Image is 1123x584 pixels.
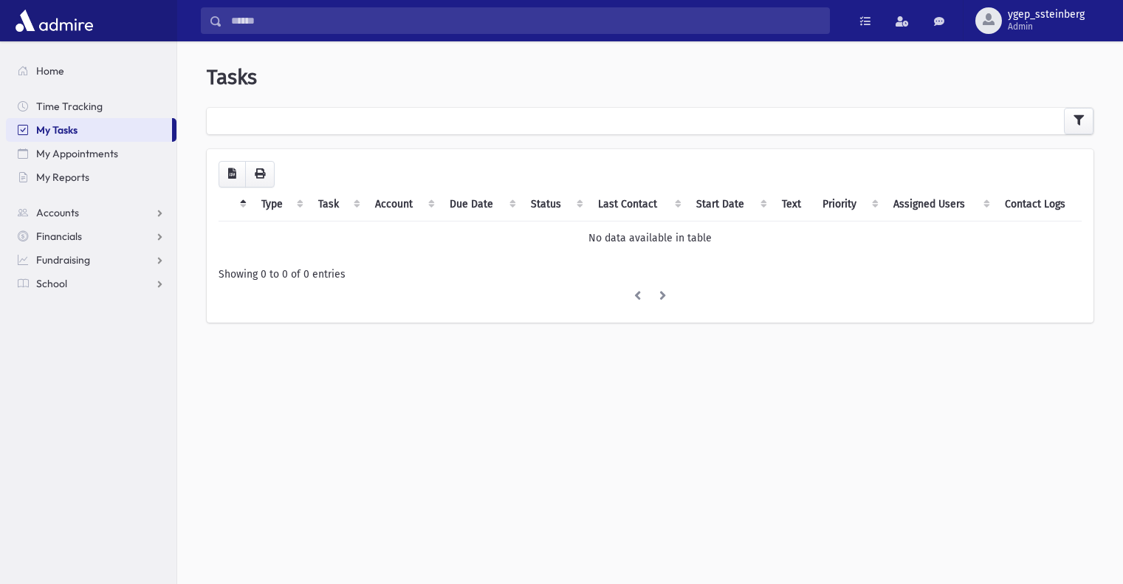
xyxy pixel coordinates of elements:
[687,188,774,221] th: Start Date: activate to sort column ascending
[773,188,814,221] th: Text
[36,206,79,219] span: Accounts
[814,188,885,221] th: Priority: activate to sort column ascending
[441,188,522,221] th: Due Date: activate to sort column ascending
[6,272,176,295] a: School
[366,188,441,221] th: Account : activate to sort column ascending
[6,248,176,272] a: Fundraising
[219,161,246,188] button: CSV
[6,95,176,118] a: Time Tracking
[6,59,176,83] a: Home
[222,7,829,34] input: Search
[6,118,172,142] a: My Tasks
[885,188,997,221] th: Assigned Users: activate to sort column ascending
[36,123,78,137] span: My Tasks
[36,100,103,113] span: Time Tracking
[36,171,89,184] span: My Reports
[1008,9,1085,21] span: ygep_ssteinberg
[36,64,64,78] span: Home
[6,165,176,189] a: My Reports
[309,188,365,221] th: Task: activate to sort column ascending
[36,253,90,267] span: Fundraising
[219,267,1082,282] div: Showing 0 to 0 of 0 entries
[522,188,589,221] th: Status: activate to sort column ascending
[219,221,1082,255] td: No data available in table
[996,188,1082,221] th: Contact Logs
[6,201,176,224] a: Accounts
[12,6,97,35] img: AdmirePro
[36,277,67,290] span: School
[245,161,275,188] button: Print
[36,147,118,160] span: My Appointments
[6,224,176,248] a: Financials
[36,230,82,243] span: Financials
[6,142,176,165] a: My Appointments
[589,188,687,221] th: Last Contact: activate to sort column ascending
[253,188,309,221] th: Type: activate to sort column ascending
[1008,21,1085,32] span: Admin
[207,65,257,89] span: Tasks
